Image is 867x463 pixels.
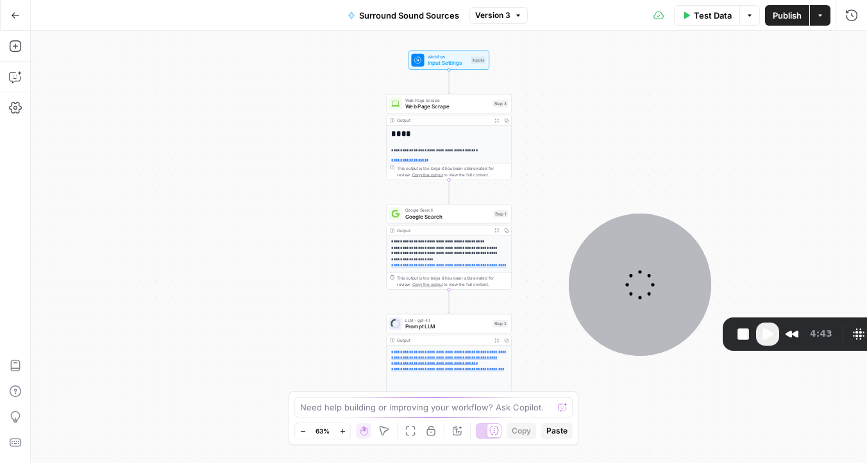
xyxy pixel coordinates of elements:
div: Output [397,117,489,124]
button: Version 3 [469,7,528,24]
div: Step 2 [492,320,508,327]
div: This output is too large & has been abbreviated for review. to view the full content. [397,165,508,178]
g: Edge from start to step_3 [448,70,450,94]
span: Test Data [694,9,732,22]
span: Publish [773,9,802,22]
div: Inputs [471,56,485,63]
span: Google Search [405,207,490,214]
div: Step 3 [492,100,508,107]
span: Web Page Scrape [405,103,489,111]
span: Version 3 [475,10,510,21]
span: Input Settings [428,59,467,67]
span: Web Page Scrape [405,97,489,103]
button: Publish [765,5,809,26]
span: Paste [546,425,568,437]
g: Edge from step_1 to step_2 [448,290,450,314]
span: Copy the output [412,172,443,177]
div: Step 1 [493,210,508,217]
span: 63% [316,426,330,436]
button: Copy [507,423,536,439]
div: Output [397,337,489,344]
span: Copy the output [412,282,443,287]
span: LLM · gpt-4.1 [405,317,489,323]
div: WorkflowInput SettingsInputs [386,51,511,70]
span: Prompt LLM [405,323,489,331]
div: This output is too large & has been abbreviated for review. to view the full content. [397,274,508,287]
span: Surround Sound Sources [359,9,459,22]
span: Google Search [405,212,490,221]
button: Surround Sound Sources [340,5,467,26]
g: Edge from step_3 to step_1 [448,180,450,203]
div: Output [397,227,489,233]
button: Test Data [674,5,739,26]
span: Workflow [428,53,467,60]
button: Paste [541,423,573,439]
span: Copy [512,425,531,437]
